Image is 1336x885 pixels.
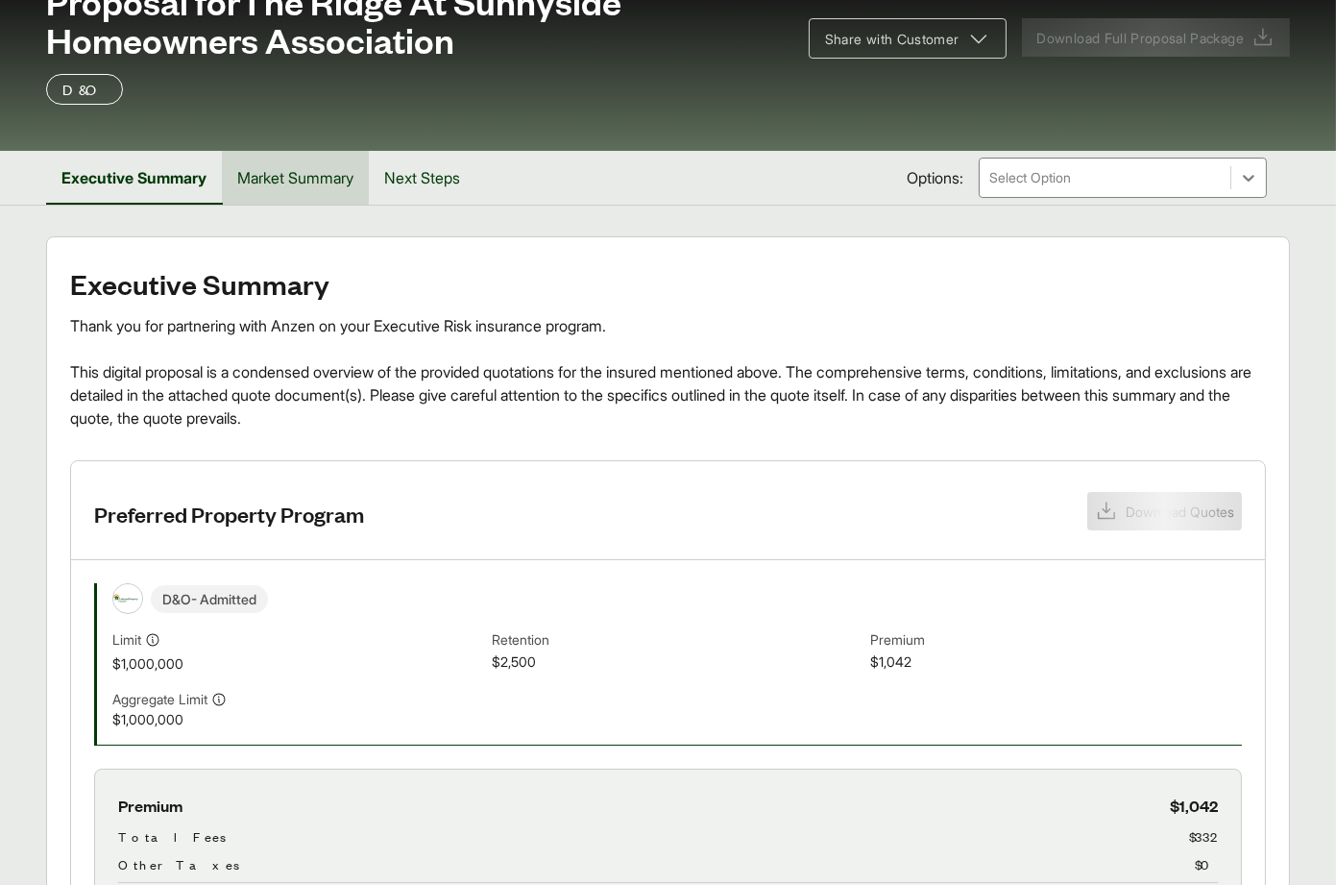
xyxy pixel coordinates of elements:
[151,585,268,613] span: D&O - Admitted
[369,151,475,205] button: Next Steps
[222,151,369,205] button: Market Summary
[62,78,107,101] p: D&O
[70,268,1266,299] h2: Executive Summary
[492,629,863,651] span: Retention
[907,166,963,189] span: Options:
[118,826,226,847] span: Total Fees
[46,151,222,205] button: Executive Summary
[870,629,1242,651] span: Premium
[113,584,142,613] img: Preferred Property Program
[112,709,484,729] span: $1,000,000
[112,629,141,650] span: Limit
[809,18,1007,59] button: Share with Customer
[112,689,207,709] span: Aggregate Limit
[118,793,182,819] span: Premium
[1189,826,1218,847] span: $332
[70,314,1266,430] div: Thank you for partnering with Anzen on your Executive Risk insurance program. This digital propos...
[1195,854,1218,874] span: $0
[492,651,863,674] span: $2,500
[94,500,364,529] h3: Preferred Property Program
[112,653,484,674] span: $1,000,000
[870,651,1242,674] span: $1,042
[1037,28,1245,48] span: Download Full Proposal Package
[1170,793,1218,819] span: $1,042
[118,854,239,874] span: Other Taxes
[825,29,959,49] span: Share with Customer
